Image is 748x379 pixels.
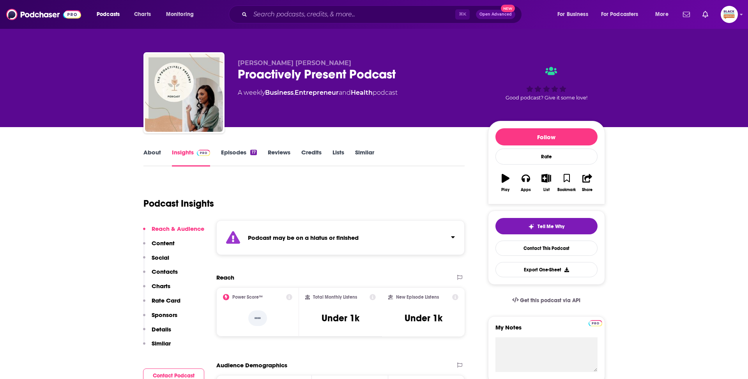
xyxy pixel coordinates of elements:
p: -- [248,310,267,326]
button: Show profile menu [721,6,738,23]
button: open menu [552,8,598,21]
button: Play [495,169,516,197]
a: Business [265,89,294,96]
p: Charts [152,282,170,290]
span: Logged in as blackpodcastingawards [721,6,738,23]
button: Reach & Audience [143,225,204,239]
input: Search podcasts, credits, & more... [250,8,455,21]
img: User Profile [721,6,738,23]
button: Contacts [143,268,178,282]
span: [PERSON_NAME] [PERSON_NAME] [238,59,351,67]
button: List [536,169,556,197]
span: Tell Me Why [538,223,564,230]
a: Pro website [589,319,602,326]
span: Good podcast? Give it some love! [506,95,587,101]
h2: Total Monthly Listens [313,294,357,300]
span: Charts [134,9,151,20]
div: Rate [495,149,598,165]
div: Share [582,188,592,192]
img: Proactively Present Podcast [145,54,223,132]
button: Export One-Sheet [495,262,598,277]
img: Podchaser - Follow, Share and Rate Podcasts [6,7,81,22]
a: Reviews [268,149,290,166]
button: Charts [143,282,170,297]
p: Social [152,254,169,261]
span: Monitoring [166,9,194,20]
h3: Under 1k [322,312,359,324]
div: Apps [521,188,531,192]
button: Similar [143,340,171,354]
button: tell me why sparkleTell Me Why [495,218,598,234]
button: open menu [91,8,130,21]
img: Podchaser Pro [589,320,602,326]
p: Content [152,239,175,247]
button: Sponsors [143,311,177,326]
button: Social [143,254,169,268]
strong: Podcast may be on a hiatus or finished [248,234,359,241]
a: Lists [332,149,344,166]
button: open menu [650,8,678,21]
button: open menu [596,8,650,21]
h2: Audience Demographics [216,361,287,369]
p: Rate Card [152,297,180,304]
span: More [655,9,668,20]
h3: Under 1k [405,312,442,324]
a: Health [351,89,373,96]
div: Good podcast? Give it some love! [488,59,605,108]
p: Details [152,326,171,333]
span: Podcasts [97,9,120,20]
a: Episodes17 [221,149,256,166]
a: InsightsPodchaser Pro [172,149,210,166]
a: Entrepreneur [295,89,339,96]
p: Reach & Audience [152,225,204,232]
div: 17 [250,150,256,155]
button: Apps [516,169,536,197]
button: Open AdvancedNew [476,10,515,19]
div: Search podcasts, credits, & more... [236,5,529,23]
div: A weekly podcast [238,88,398,97]
p: Contacts [152,268,178,275]
div: Play [501,188,509,192]
a: Similar [355,149,374,166]
button: open menu [161,8,204,21]
a: Contact This Podcast [495,241,598,256]
h2: New Episode Listens [396,294,439,300]
span: , [294,89,295,96]
button: Details [143,326,171,340]
button: Bookmark [557,169,577,197]
a: Show notifications dropdown [699,8,711,21]
label: My Notes [495,324,598,337]
a: Credits [301,149,322,166]
span: Get this podcast via API [520,297,580,304]
span: For Business [557,9,588,20]
span: ⌘ K [455,9,470,19]
img: Podchaser Pro [197,150,210,156]
img: tell me why sparkle [528,223,534,230]
span: New [501,5,515,12]
span: Open Advanced [479,12,512,16]
a: Charts [129,8,156,21]
button: Follow [495,128,598,145]
h2: Power Score™ [232,294,263,300]
a: Show notifications dropdown [680,8,693,21]
button: Content [143,239,175,254]
span: For Podcasters [601,9,638,20]
button: Share [577,169,597,197]
p: Sponsors [152,311,177,319]
a: Get this podcast via API [506,291,587,310]
h2: Reach [216,274,234,281]
h1: Podcast Insights [143,198,214,209]
section: Click to expand status details [216,220,465,255]
div: Bookmark [557,188,576,192]
span: and [339,89,351,96]
div: List [543,188,550,192]
p: Similar [152,340,171,347]
button: Rate Card [143,297,180,311]
a: About [143,149,161,166]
